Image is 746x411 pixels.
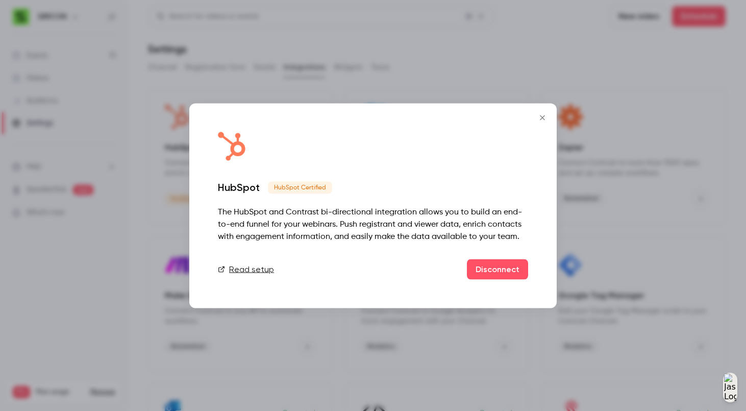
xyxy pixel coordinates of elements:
span: HubSpot Certified [268,181,332,194]
a: Read setup [218,263,274,275]
button: Close [532,107,553,128]
div: HubSpot [218,181,260,193]
button: Disconnect [467,259,528,279]
div: The HubSpot and Contrast bi-directional integration allows you to build an end-to-end funnel for ... [218,206,528,243]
